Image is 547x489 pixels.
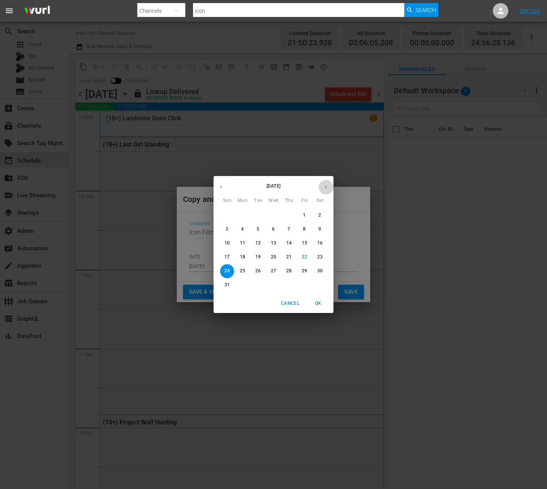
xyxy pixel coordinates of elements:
p: 18 [240,254,245,260]
button: 16 [313,236,327,250]
button: 5 [251,222,265,236]
button: 1 [297,209,311,222]
p: 23 [317,254,323,260]
span: OK [309,299,327,308]
p: 25 [240,268,245,274]
button: 20 [267,250,280,264]
span: Tue [251,197,265,205]
button: OK [306,297,330,310]
button: 2 [313,209,327,222]
button: 6 [267,222,280,236]
button: 24 [220,264,234,278]
p: 28 [286,268,292,274]
button: 12 [251,236,265,250]
span: Fri [297,197,311,205]
p: 24 [224,268,230,274]
button: 17 [220,250,234,264]
p: 3 [226,226,228,233]
button: 4 [236,222,250,236]
span: Sun [220,197,234,205]
p: 16 [317,240,323,246]
button: 23 [313,250,327,264]
button: 28 [282,264,296,278]
p: 7 [287,226,290,233]
button: Cancel [278,297,303,310]
button: 29 [297,264,311,278]
button: 9 [313,222,327,236]
p: 9 [318,226,321,233]
p: 12 [255,240,261,246]
span: Mon [236,197,250,205]
button: 30 [313,264,327,278]
button: 19 [251,250,265,264]
span: Search [415,3,436,17]
p: 13 [271,240,276,246]
button: 25 [236,264,250,278]
p: [DATE] [229,183,318,190]
p: 21 [286,254,292,260]
button: 31 [220,278,234,292]
p: 19 [255,254,261,260]
button: 13 [267,236,280,250]
p: 14 [286,240,292,246]
button: 27 [267,264,280,278]
a: Sign Out [520,8,540,14]
button: 21 [282,250,296,264]
button: 22 [297,250,311,264]
button: 3 [220,222,234,236]
p: 2 [318,212,321,219]
img: ans4CAIJ8jUAAAAAAAAAAAAAAAAAAAAAAAAgQb4GAAAAAAAAAAAAAAAAAAAAAAAAJMjXAAAAAAAAAAAAAAAAAAAAAAAAgAT5G... [19,2,56,20]
p: 1 [303,212,306,219]
span: Thu [282,197,296,205]
button: 10 [220,236,234,250]
p: 5 [256,226,259,233]
p: 15 [302,240,307,246]
p: 29 [302,268,307,274]
button: 18 [236,250,250,264]
p: 10 [224,240,230,246]
p: 30 [317,268,323,274]
span: menu [5,6,14,15]
p: 22 [302,254,307,260]
button: 26 [251,264,265,278]
p: 6 [272,226,275,233]
p: 20 [271,254,276,260]
p: 17 [224,254,230,260]
button: 8 [297,222,311,236]
p: 4 [241,226,244,233]
p: 8 [303,226,306,233]
span: Cancel [281,299,299,308]
p: 27 [271,268,276,274]
button: 15 [297,236,311,250]
button: 11 [236,236,250,250]
p: 31 [224,282,230,288]
p: 26 [255,268,261,274]
p: 11 [240,240,245,246]
span: Sat [313,197,327,205]
button: 14 [282,236,296,250]
button: 7 [282,222,296,236]
span: Wed [267,197,280,205]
